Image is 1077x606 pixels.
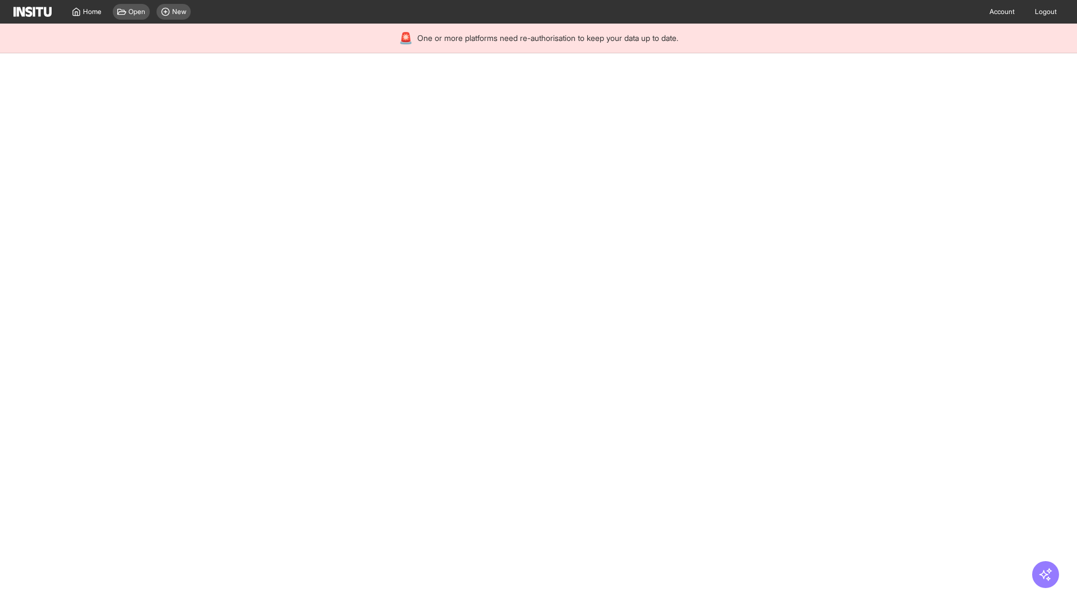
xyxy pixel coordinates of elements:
[128,7,145,16] span: Open
[13,7,52,17] img: Logo
[417,33,678,44] span: One or more platforms need re-authorisation to keep your data up to date.
[172,7,186,16] span: New
[83,7,102,16] span: Home
[399,30,413,46] div: 🚨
